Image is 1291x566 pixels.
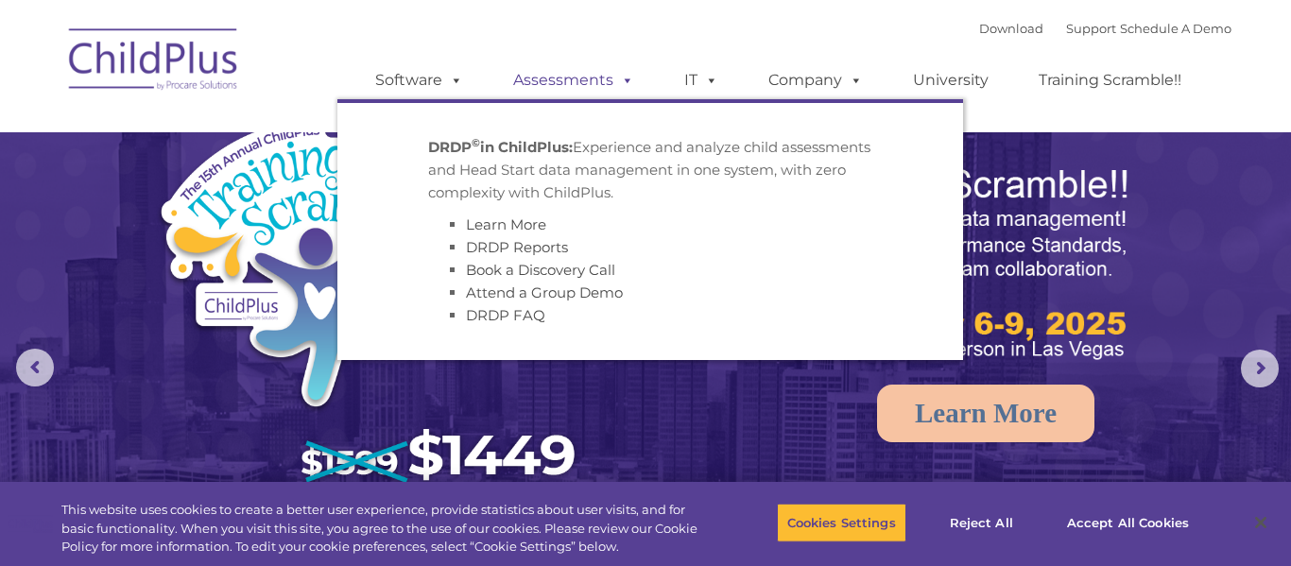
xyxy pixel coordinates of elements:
a: Assessments [494,61,653,99]
a: Training Scramble!! [1020,61,1200,99]
a: Attend a Group Demo [466,283,623,301]
button: Reject All [922,503,1041,542]
a: Support [1066,21,1116,36]
strong: DRDP in ChildPlus: [428,138,573,156]
img: ChildPlus by Procare Solutions [60,15,249,110]
a: Software [356,61,482,99]
sup: © [472,136,480,149]
button: Cookies Settings [777,503,906,542]
a: DRDP Reports [466,238,568,256]
a: Schedule A Demo [1120,21,1231,36]
font: | [979,21,1231,36]
a: DRDP FAQ [466,306,545,324]
a: University [894,61,1007,99]
a: IT [665,61,737,99]
span: Last name [263,125,320,139]
button: Close [1240,502,1282,543]
a: Company [749,61,882,99]
div: This website uses cookies to create a better user experience, provide statistics about user visit... [61,501,710,557]
p: Experience and analyze child assessments and Head Start data management in one system, with zero ... [428,136,872,204]
span: Phone number [263,202,343,216]
a: Download [979,21,1043,36]
a: Book a Discovery Call [466,261,615,279]
a: Learn More [466,215,546,233]
a: Learn More [877,385,1094,442]
button: Accept All Cookies [1057,503,1199,542]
